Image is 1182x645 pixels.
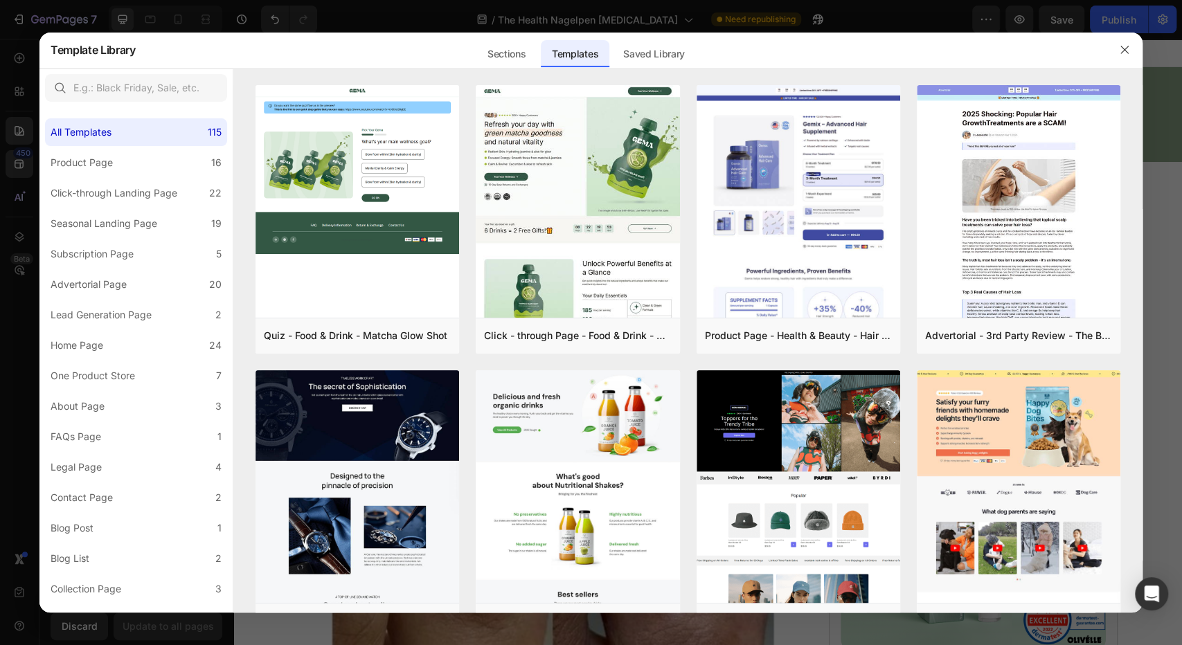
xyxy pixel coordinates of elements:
div: Legal Page [51,459,102,475]
img: quiz-1.png [256,85,459,254]
div: 5 [216,246,222,262]
div: 3 [215,398,222,415]
div: 4 [215,459,222,475]
div: Advertorial - 3rd Party Review - The Before Image - Hair Supplement [925,327,1112,344]
div: Blog List [51,550,89,567]
div: 19 [211,215,222,232]
div: Saved Library [612,40,696,68]
div: 1 [217,428,222,445]
h2: Template Library [51,32,136,68]
p: ⁠⁠⁠⁠⁠⁠⁠ [66,242,573,286]
div: Subscription Page [51,246,134,262]
div: FAQs Page [51,428,101,445]
div: About Page [51,398,105,415]
div: 115 [208,124,222,140]
div: 7 [216,367,222,384]
div: Contact Page [51,489,113,506]
div: Seasonal Landing Page [51,215,157,232]
img: Vitamine_C_5.png [607,351,872,616]
div: 2 [215,489,222,506]
p: With natural ingredients [623,291,820,305]
div: Templates [541,40,609,68]
p: Thousands of satisfied customers [623,309,820,324]
div: Blog Post [51,520,93,536]
div: 2 [215,550,222,567]
div: Sections [476,40,537,68]
div: 22 [209,185,222,201]
div: Home Page [51,337,103,354]
p: [PERSON_NAME] [114,309,573,329]
div: Advertorial Page [51,276,127,293]
p: Clinically proven [623,327,820,342]
div: Product Page - Health & Beauty - Hair Supplement [705,327,892,344]
div: One Product Store [51,367,135,384]
strong: 4.7 /5 stars based on +1783 reviews [631,208,849,221]
strong: How to tackle stubborn [MEDICAL_DATA]. From the inside out and effectively. [66,185,557,226]
div: 24 [209,337,222,354]
div: 16 [211,154,222,171]
img: gempages_575516432842884035-5969a35a-a5a0-4243-9e0c-44aac4750848.png [64,298,107,340]
span: Written on [DATE] [114,332,208,344]
div: 1 [217,520,222,536]
div: 20 [209,276,222,293]
div: Product Page [51,154,113,171]
h2: Recommended [632,157,849,182]
h2: Olivélle [MEDICAL_DATA] Pen [607,232,872,289]
input: E.g.: Black Friday, Sale, etc. [45,74,227,102]
div: Click - through Page - Food & Drink - Matcha Glow Shot [484,327,671,344]
div: 1 [217,611,222,628]
h1: Rich Text Editor. Editing area: main [64,240,575,287]
div: Quiz - Food & Drink - Matcha Glow Shot [264,327,447,344]
div: 3 [215,581,222,597]
strong: How I finally got rid of [MEDICAL_DATA] after 6 years of struggle. Completely natural, pain-free ... [66,246,571,282]
div: All Templates [51,124,111,140]
div: 2 [215,307,222,323]
span: Study by the University of Bologna proves: [66,141,350,156]
div: Open Intercom Messenger [1135,577,1168,610]
div: Click-through Landing Page [51,185,177,201]
div: Collection Page [51,581,121,597]
img: gempages_572647233611105095-03163638-fd31-4485-a942-def238f650e0.png [405,35,544,116]
div: Quiz Page [51,611,98,628]
div: Lead Generation Page [51,307,152,323]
